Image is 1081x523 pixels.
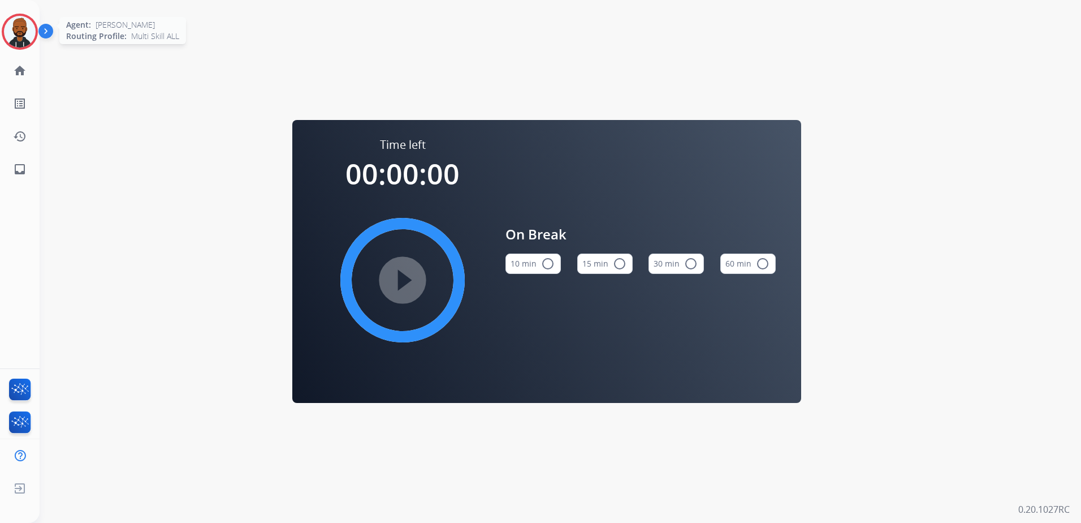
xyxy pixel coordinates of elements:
span: [PERSON_NAME] [96,19,155,31]
mat-icon: home [13,64,27,78]
mat-icon: inbox [13,162,27,176]
span: Routing Profile: [66,31,127,42]
button: 15 min [577,254,633,274]
mat-icon: radio_button_unchecked [756,257,769,271]
img: avatar [4,16,36,48]
span: On Break [505,224,776,245]
mat-icon: list_alt [13,97,27,110]
mat-icon: radio_button_unchecked [684,257,698,271]
button: 60 min [720,254,776,274]
span: 00:00:00 [345,155,460,193]
span: Agent: [66,19,91,31]
span: Multi Skill ALL [131,31,179,42]
mat-icon: radio_button_unchecked [541,257,555,271]
mat-icon: radio_button_unchecked [613,257,626,271]
button: 10 min [505,254,561,274]
mat-icon: history [13,130,27,143]
button: 30 min [648,254,704,274]
span: Time left [380,137,426,153]
p: 0.20.1027RC [1018,503,1070,516]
